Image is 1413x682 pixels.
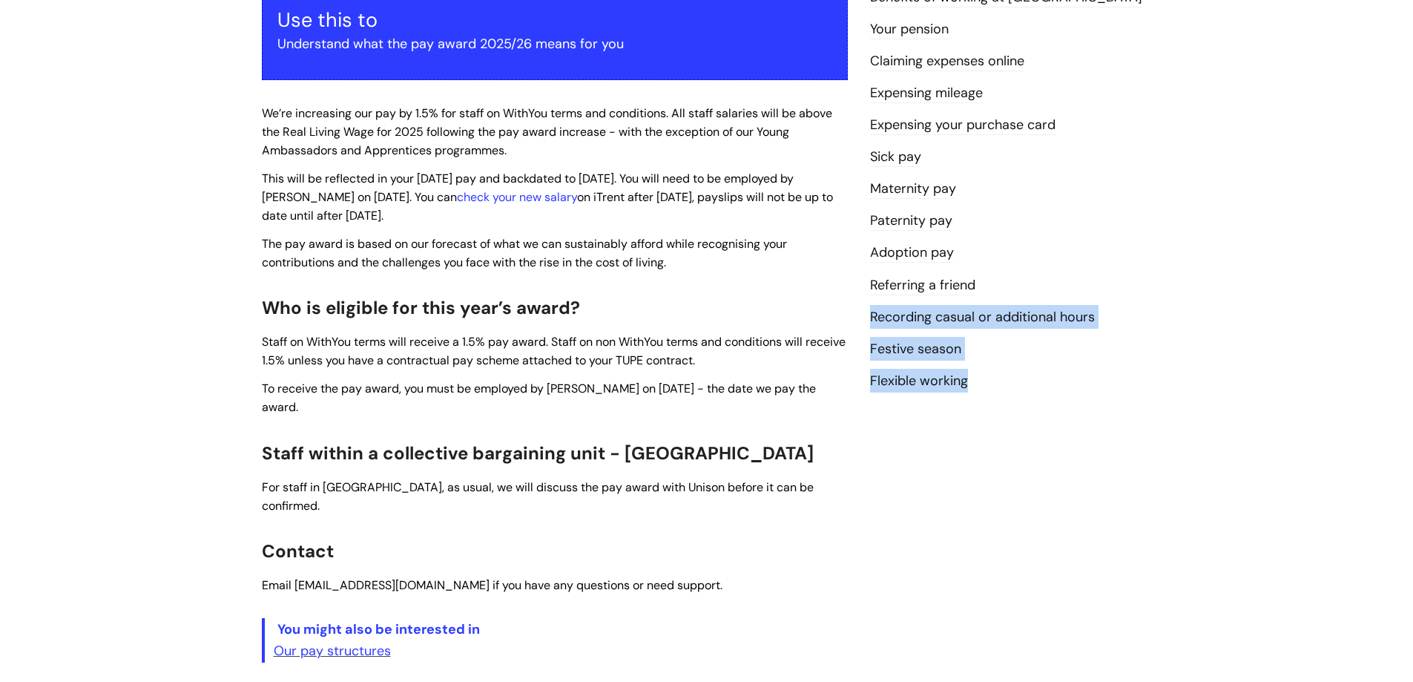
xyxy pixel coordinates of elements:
[870,243,954,263] a: Adoption pay
[262,296,580,319] span: Who is eligible for this year’s award?
[262,334,846,368] span: Staff on WithYou terms will receive a 1.5% pay award. Staff on non WithYou terms and conditions w...
[870,20,949,39] a: Your pension
[870,52,1024,71] a: Claiming expenses online
[277,8,832,32] h3: Use this to
[262,381,816,415] span: To receive the pay award, you must be employed by [PERSON_NAME] on [DATE] - the date we pay the a...
[274,642,391,660] a: Our pay structures
[262,105,832,158] span: We’re increasing our pay by 1.5% for staff on WithYou terms and conditions. All staff salaries wi...
[262,479,814,514] span: For staff in [GEOGRAPHIC_DATA], as usual, we will discuss the pay award with Unison before it can...
[870,340,961,359] a: Festive season
[870,276,975,295] a: Referring a friend
[870,116,1055,135] a: Expensing your purchase card
[870,212,952,231] a: Paternity pay
[870,84,983,103] a: Expensing mileage
[277,32,832,56] p: Understand what the pay award 2025/26 means for you
[277,620,480,638] span: You might also be interested in
[262,442,814,465] span: Staff within a collective bargaining unit - [GEOGRAPHIC_DATA]
[262,236,787,270] span: The pay award is based on our forecast of what we can sustainably afford while recognising your c...
[457,189,577,205] a: check your new salary
[262,540,334,563] span: Contact
[870,148,921,167] a: Sick pay
[870,308,1095,327] a: Recording casual or additional hours
[870,180,956,199] a: Maternity pay
[262,577,722,593] span: Email [EMAIL_ADDRESS][DOMAIN_NAME] if you have any questions or need support.
[262,171,833,223] span: This will be reflected in your [DATE] pay and backdated to [DATE]. You will need to be employed b...
[870,372,968,391] a: Flexible working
